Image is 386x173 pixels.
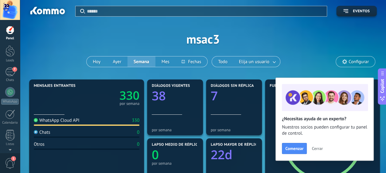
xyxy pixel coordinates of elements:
span: Lapso medio de réplica [152,143,200,147]
text: 330 [119,87,139,103]
img: Chats [34,130,38,134]
h2: ¿Necesitas ayuda de un experto? [282,116,367,122]
button: Eventos [336,6,377,17]
button: Elija un usuario [234,56,280,67]
div: por semana [152,128,198,132]
span: 1 [11,156,16,161]
img: WhatsApp Cloud API [34,118,38,122]
button: Fechas [175,56,207,67]
div: por semana [211,128,257,132]
span: Cerrar [312,146,323,151]
div: Chats [34,129,50,135]
div: 0 [137,129,139,135]
a: 22d [211,146,257,163]
span: Mensajes entrantes [34,84,76,88]
div: por semana [152,161,198,166]
button: Cerrar [309,144,326,153]
text: 22d [211,146,232,163]
text: 38 [152,87,166,104]
div: Leads [1,59,19,63]
span: Diálogos sin réplica [211,84,254,88]
button: Ayer [107,56,127,67]
text: 0 [152,146,159,163]
button: Mes [155,56,176,67]
button: Todo [212,56,234,67]
div: WhatsApp [1,99,19,105]
span: Configurar [349,59,369,64]
span: Diálogos vigentes [152,84,190,88]
div: WhatsApp Cloud API [34,117,80,123]
span: Eventos [353,9,370,13]
button: Comenzar [282,143,307,154]
div: por semana [119,102,139,105]
div: Chats [1,78,19,82]
div: Calendario [1,121,19,125]
div: Otros [34,141,45,147]
span: Elija un usuario [238,58,271,66]
span: Copilot [379,79,385,93]
text: 7 [211,87,218,104]
button: Semana [127,56,155,67]
span: Nuestros socios pueden configurar tu panel de control. [282,124,367,136]
span: Lapso mayor de réplica [211,143,259,147]
div: Listas [1,142,19,146]
div: 330 [132,117,139,123]
span: Comenzar [285,146,303,151]
div: Panel [1,37,19,40]
button: Hoy [87,56,107,67]
div: 0 [137,141,139,147]
a: 330 [87,87,139,103]
span: Fuentes de leads [270,84,305,88]
span: 7 [12,67,17,72]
